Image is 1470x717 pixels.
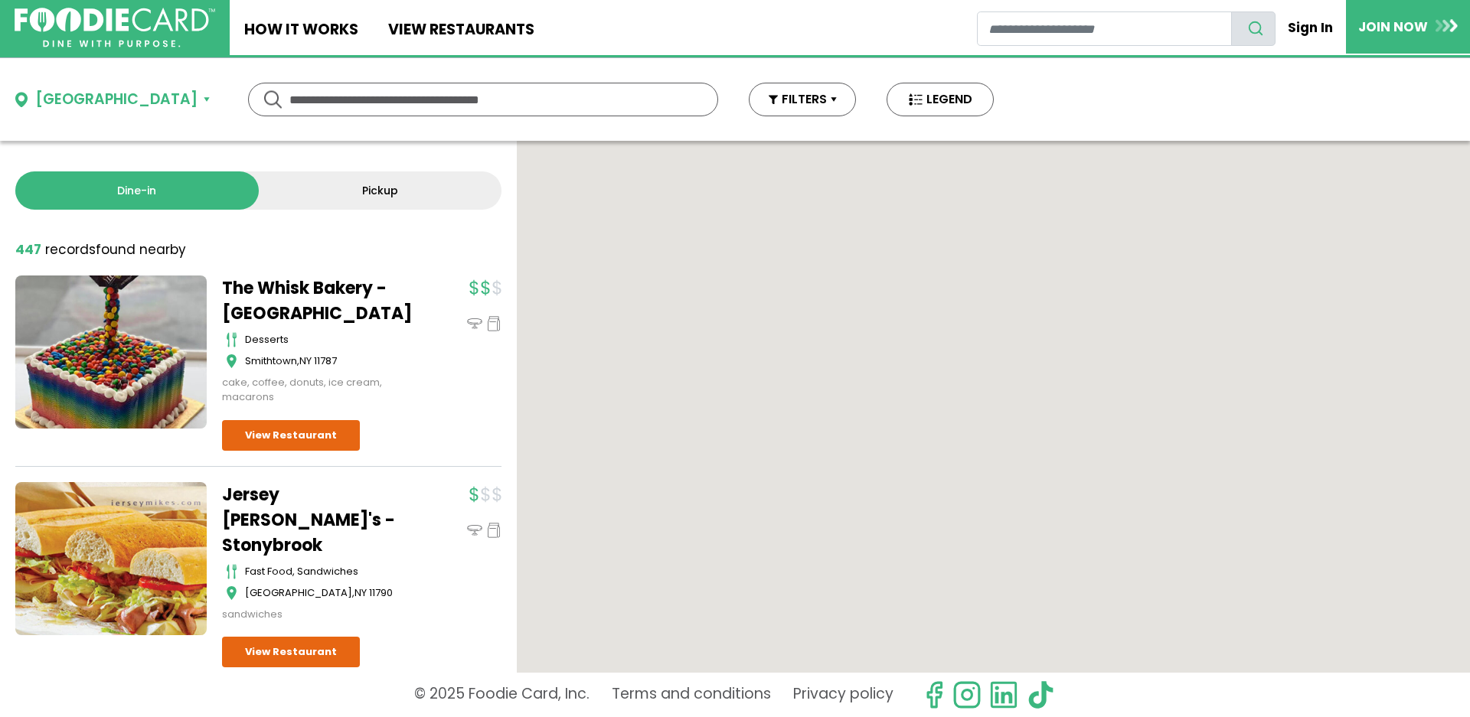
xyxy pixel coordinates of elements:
span: NY [299,354,312,368]
img: FoodieCard; Eat, Drink, Save, Donate [15,8,215,48]
div: desserts [245,332,413,347]
span: 11787 [314,354,337,368]
img: linkedin.svg [989,680,1018,709]
img: dinein_icon.svg [467,316,482,331]
input: restaurant search [977,11,1232,46]
span: Smithtown [245,354,297,368]
a: Terms and conditions [612,680,771,709]
img: cutlery_icon.svg [226,332,237,347]
a: Jersey [PERSON_NAME]'s - Stonybrook [222,482,413,558]
div: , [245,354,413,369]
a: Pickup [259,171,502,210]
img: cutlery_icon.svg [226,564,237,579]
img: pickup_icon.svg [486,523,501,538]
a: Privacy policy [793,680,893,709]
span: 11790 [369,585,393,600]
img: map_icon.svg [226,354,237,369]
a: The Whisk Bakery - [GEOGRAPHIC_DATA] [222,275,413,326]
div: fast food, sandwiches [245,564,413,579]
img: dinein_icon.svg [467,523,482,538]
span: [GEOGRAPHIC_DATA] [245,585,352,600]
div: found nearby [15,240,186,260]
a: View Restaurant [222,637,360,667]
img: pickup_icon.svg [486,316,501,331]
span: records [45,240,96,259]
button: search [1231,11,1276,46]
a: Sign In [1276,11,1346,44]
img: tiktok.svg [1026,680,1055,709]
strong: 447 [15,240,41,259]
div: sandwiches [222,607,413,622]
img: map_icon.svg [226,585,237,601]
button: LEGEND [887,83,994,116]
span: NY [354,585,367,600]
a: View Restaurant [222,420,360,451]
p: © 2025 Foodie Card, Inc. [414,680,590,709]
div: , [245,585,413,601]
button: [GEOGRAPHIC_DATA] [15,89,210,111]
button: FILTERS [749,83,856,116]
svg: check us out on facebook [920,680,949,709]
a: Dine-in [15,171,259,210]
div: [GEOGRAPHIC_DATA] [35,89,198,111]
div: cake, coffee, donuts, ice cream, macarons [222,375,413,405]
